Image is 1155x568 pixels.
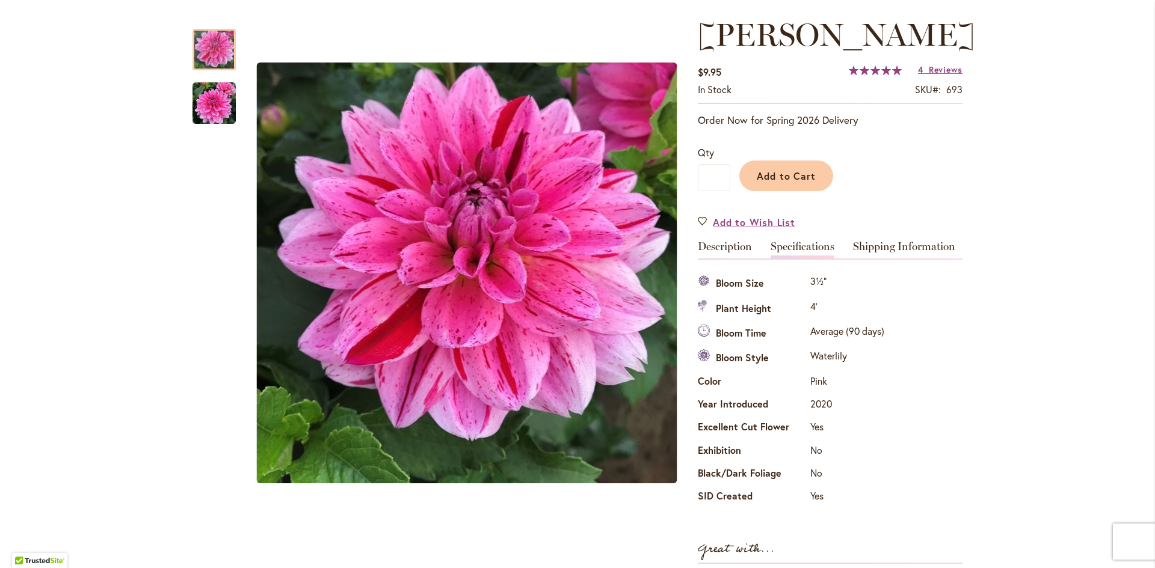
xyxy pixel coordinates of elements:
[698,463,807,486] th: Black/Dark Foliage
[698,66,721,78] span: $9.95
[853,241,955,258] a: Shipping Information
[192,17,248,70] div: CHA CHING
[915,83,941,96] strong: SKU
[771,241,834,258] a: Specifications
[739,160,833,191] button: Add to Cart
[9,525,43,559] iframe: Launch Accessibility Center
[698,83,731,97] div: Availability
[698,16,975,53] span: [PERSON_NAME]
[807,486,887,509] td: Yes
[698,215,795,229] a: Add to Wish List
[698,146,714,159] span: Qty
[946,83,962,97] div: 693
[698,371,807,394] th: Color
[698,440,807,463] th: Exhibition
[248,17,686,530] div: CHA CHING
[192,70,236,124] div: CHA CHING
[757,169,816,182] span: Add to Cart
[257,63,677,483] img: CHA CHING
[713,215,795,229] span: Add to Wish List
[918,64,962,75] a: 4 Reviews
[807,440,887,463] td: No
[698,241,962,509] div: Detailed Product Info
[248,17,686,530] div: CHA CHINGCHA CHING
[698,83,731,96] span: In stock
[698,272,807,296] th: Bloom Size
[698,346,807,371] th: Bloom Style
[807,371,887,394] td: Pink
[918,64,923,75] span: 4
[248,17,741,530] div: Product Images
[807,322,887,346] td: Average (90 days)
[807,272,887,296] td: 3½"
[807,394,887,417] td: 2020
[698,113,962,127] p: Order Now for Spring 2026 Delivery
[698,539,775,559] strong: Great with...
[698,486,807,509] th: SID Created
[807,463,887,486] td: No
[807,296,887,321] td: 4'
[807,346,887,371] td: Waterlily
[849,66,902,75] div: 100%
[698,417,807,440] th: Excellent Cut Flower
[698,241,752,258] a: Description
[698,296,807,321] th: Plant Height
[929,64,962,75] span: Reviews
[698,394,807,417] th: Year Introduced
[192,82,236,125] img: CHA CHING
[807,417,887,440] td: Yes
[698,322,807,346] th: Bloom Time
